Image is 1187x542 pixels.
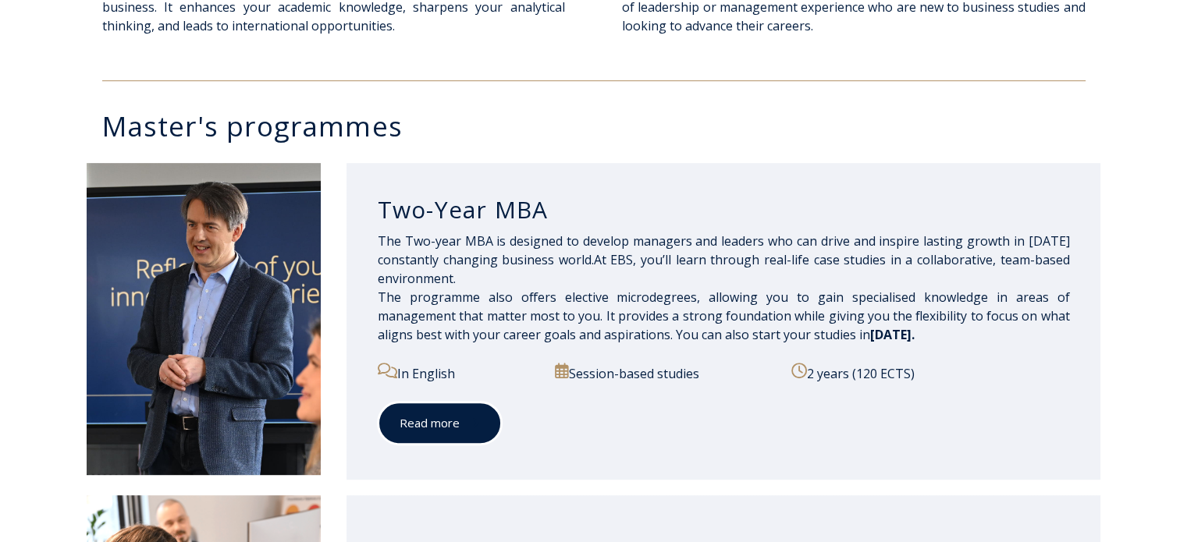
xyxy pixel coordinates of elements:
a: Read more [378,402,502,445]
p: 2 years (120 ECTS) [791,363,1069,383]
p: In English [378,363,538,383]
h3: Two-Year MBA [378,195,1070,225]
p: Session-based studies [555,363,773,383]
span: You can also start your studies in [676,326,915,343]
span: The Two-year MBA is designed to develop managers and leaders who can drive and inspire lasting gr... [378,232,1070,343]
span: [DATE]. [870,326,915,343]
h3: Master's programmes [102,112,1101,140]
img: DSC_2098 [87,163,321,475]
